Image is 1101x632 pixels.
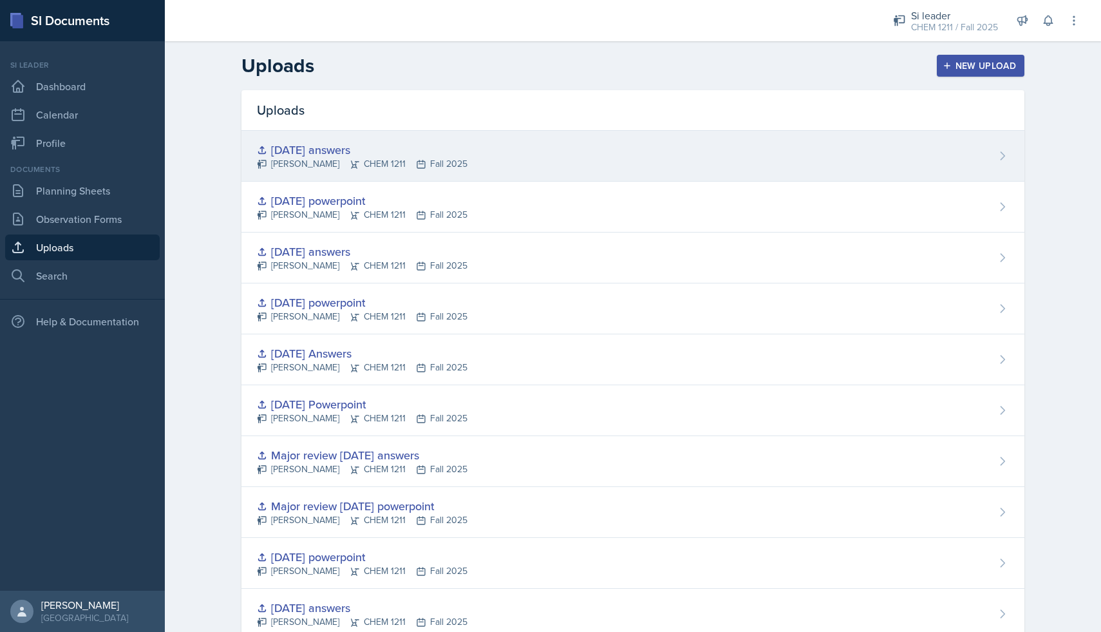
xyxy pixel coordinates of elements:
div: [PERSON_NAME] CHEM 1211 Fall 2025 [257,157,467,171]
div: [PERSON_NAME] CHEM 1211 Fall 2025 [257,564,467,578]
div: [DATE] powerpoint [257,548,467,566]
div: [PERSON_NAME] CHEM 1211 Fall 2025 [257,463,467,476]
div: Documents [5,164,160,175]
div: Uploads [241,90,1024,131]
a: [DATE] answers [PERSON_NAME]CHEM 1211Fall 2025 [241,233,1024,283]
div: Si leader [911,8,998,23]
div: [PERSON_NAME] CHEM 1211 Fall 2025 [257,208,467,222]
div: Help & Documentation [5,309,160,334]
div: [DATE] powerpoint [257,192,467,209]
a: Uploads [5,235,160,260]
a: [DATE] answers [PERSON_NAME]CHEM 1211Fall 2025 [241,131,1024,182]
div: [GEOGRAPHIC_DATA] [41,611,128,624]
div: [PERSON_NAME] CHEM 1211 Fall 2025 [257,310,467,323]
a: Search [5,263,160,289]
div: [DATE] answers [257,141,467,158]
a: [DATE] powerpoint [PERSON_NAME]CHEM 1211Fall 2025 [241,538,1024,589]
div: [PERSON_NAME] [41,598,128,611]
div: Si leader [5,59,160,71]
div: [PERSON_NAME] CHEM 1211 Fall 2025 [257,259,467,273]
div: [PERSON_NAME] CHEM 1211 Fall 2025 [257,615,467,629]
div: Major review [DATE] answers [257,446,467,464]
div: New Upload [945,61,1017,71]
div: CHEM 1211 / Fall 2025 [911,21,998,34]
a: Profile [5,130,160,156]
a: [DATE] powerpoint [PERSON_NAME]CHEM 1211Fall 2025 [241,182,1024,233]
div: [DATE] answers [257,243,467,260]
a: Major review [DATE] answers [PERSON_NAME]CHEM 1211Fall 2025 [241,436,1024,487]
div: Major review [DATE] powerpoint [257,497,467,515]
div: [DATE] powerpoint [257,294,467,311]
h2: Uploads [241,54,314,77]
div: [DATE] Answers [257,345,467,362]
a: [DATE] Answers [PERSON_NAME]CHEM 1211Fall 2025 [241,334,1024,385]
div: [PERSON_NAME] CHEM 1211 Fall 2025 [257,361,467,374]
div: [PERSON_NAME] CHEM 1211 Fall 2025 [257,513,467,527]
a: Major review [DATE] powerpoint [PERSON_NAME]CHEM 1211Fall 2025 [241,487,1024,538]
div: [DATE] Powerpoint [257,396,467,413]
a: [DATE] Powerpoint [PERSON_NAME]CHEM 1211Fall 2025 [241,385,1024,436]
a: Observation Forms [5,206,160,232]
button: New Upload [937,55,1025,77]
a: Dashboard [5,73,160,99]
a: [DATE] powerpoint [PERSON_NAME]CHEM 1211Fall 2025 [241,283,1024,334]
a: Calendar [5,102,160,128]
a: Planning Sheets [5,178,160,204]
div: [PERSON_NAME] CHEM 1211 Fall 2025 [257,412,467,425]
div: [DATE] answers [257,599,467,617]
